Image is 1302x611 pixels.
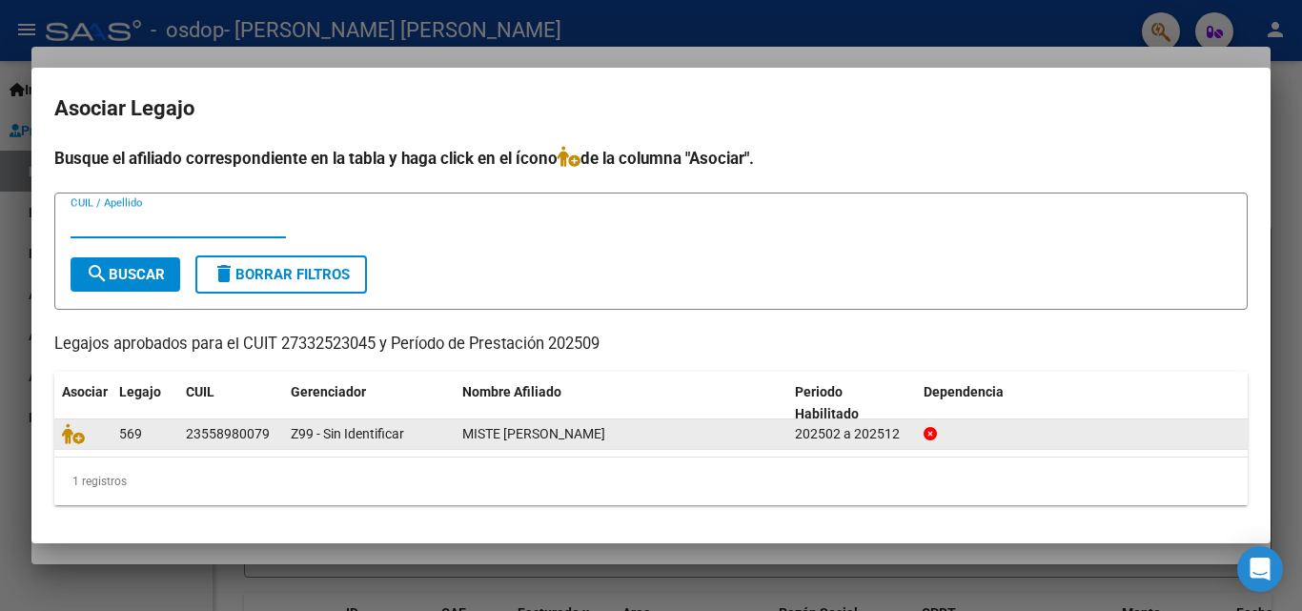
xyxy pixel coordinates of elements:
datatable-header-cell: Asociar [54,372,112,435]
p: Legajos aprobados para el CUIT 27332523045 y Período de Prestación 202509 [54,333,1248,356]
mat-icon: delete [213,262,235,285]
datatable-header-cell: Dependencia [916,372,1249,435]
span: CUIL [186,384,214,399]
span: Asociar [62,384,108,399]
button: Borrar Filtros [195,255,367,294]
span: 569 [119,426,142,441]
datatable-header-cell: Legajo [112,372,178,435]
h2: Asociar Legajo [54,91,1248,127]
datatable-header-cell: CUIL [178,372,283,435]
datatable-header-cell: Nombre Afiliado [455,372,787,435]
h4: Busque el afiliado correspondiente en la tabla y haga click en el ícono de la columna "Asociar". [54,146,1248,171]
span: Periodo Habilitado [795,384,859,421]
span: MISTE TIMOTEO GAEL [462,426,605,441]
span: Legajo [119,384,161,399]
div: 23558980079 [186,423,270,445]
button: Buscar [71,257,180,292]
span: Z99 - Sin Identificar [291,426,404,441]
span: Gerenciador [291,384,366,399]
datatable-header-cell: Periodo Habilitado [787,372,916,435]
div: Open Intercom Messenger [1237,546,1283,592]
span: Buscar [86,266,165,283]
span: Nombre Afiliado [462,384,561,399]
div: 202502 a 202512 [795,423,908,445]
mat-icon: search [86,262,109,285]
div: 1 registros [54,458,1248,505]
datatable-header-cell: Gerenciador [283,372,455,435]
span: Borrar Filtros [213,266,350,283]
span: Dependencia [924,384,1004,399]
